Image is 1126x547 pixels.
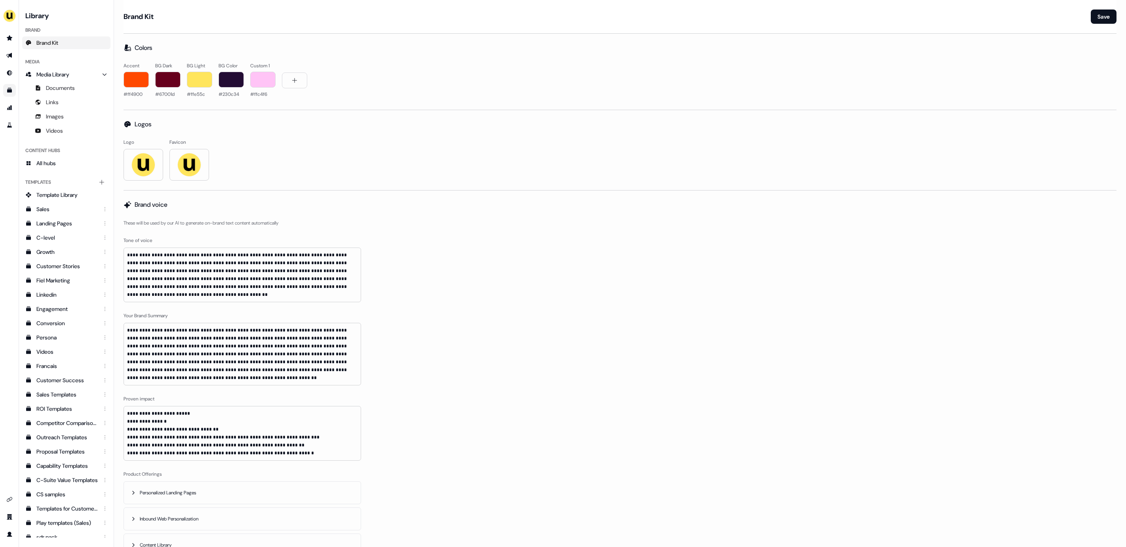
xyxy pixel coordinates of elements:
h2: Colors [135,43,152,53]
a: Customer Stories [22,260,110,273]
div: ROI Templates [36,405,98,413]
a: Go to prospects [3,32,16,44]
a: Go to profile [3,528,16,541]
div: Outreach Templates [36,433,98,441]
div: Sales Templates [36,391,98,398]
a: Templates for Customers - Sales [22,502,110,515]
span: #ffc4f6 [250,91,267,97]
a: Conversion [22,317,110,330]
button: BG Dark#67001d [155,62,181,100]
span: #ff4900 [124,91,143,97]
span: Images [46,112,64,120]
a: Competitor Comparisons [22,417,110,429]
span: Links [46,98,59,106]
a: Linkedin [22,288,110,301]
button: Custom 1#ffc4f6 [250,62,276,100]
a: Play templates (Sales) [22,517,110,529]
button: Save [1091,10,1116,24]
div: Customer Stories [36,262,98,270]
a: Engagement [22,303,110,315]
div: C-Suite Value Templates [36,476,98,484]
span: Template Library [36,191,78,199]
div: Landing Pages [36,219,98,227]
a: All hubs [22,157,110,170]
div: Competitor Comparisons [36,419,98,427]
span: BG Dark [155,62,172,69]
a: Sales [22,203,110,215]
label: Proven impact [124,395,361,403]
a: Links [22,96,110,109]
a: sdr pack [22,531,110,543]
div: CS samples [36,490,98,498]
div: Templates for Customers - Sales [36,505,98,513]
span: Inbound Web Personalization [140,515,200,523]
a: C-Suite Value Templates [22,474,110,486]
span: Documents [46,84,75,92]
span: Custom 1 [250,62,270,69]
span: All hubs [36,159,56,167]
span: BG Light [187,62,205,69]
div: Videos [36,348,98,356]
a: Go to Inbound [3,67,16,79]
span: Logo [124,139,134,146]
a: Persona [22,331,110,344]
div: sdr pack [36,533,98,541]
a: Images [22,110,110,123]
a: Go to team [3,511,16,523]
div: Brand [22,24,110,36]
div: Content Hubs [22,144,110,157]
div: Growth [36,248,98,256]
div: Fiel Marketing [36,276,98,284]
span: Personalized Landing Pages [140,489,198,497]
a: Customer Success [22,374,110,387]
p: These will be used by our AI to generate on-brand text content automatically [124,219,1116,227]
a: Go to outbound experience [3,49,16,62]
a: Growth [22,246,110,258]
a: ROI Templates [22,402,110,415]
a: Proposal Templates [22,445,110,458]
div: Play templates (Sales) [36,519,98,527]
span: Media Library [36,71,69,78]
a: Outreach Templates [22,431,110,444]
a: Videos [22,124,110,137]
h3: Library [22,10,110,21]
a: Documents [22,82,110,94]
h2: Logos [135,120,151,129]
button: Personalized Landing PagesDelete offering [124,482,361,504]
h1: Brand Kit [124,12,154,21]
div: Media [22,55,110,68]
a: Go to integrations [3,493,16,506]
div: Templates [22,176,110,189]
div: Sales [36,205,98,213]
span: Accent [124,62,139,69]
span: #67001d [155,91,175,97]
a: Videos [22,345,110,358]
div: Linkedin [36,291,98,299]
div: Francais [36,362,98,370]
div: Customer Success [36,376,98,384]
a: Francais [22,360,110,372]
span: Favicon [169,139,186,146]
label: Tone of voice [124,236,361,244]
a: Media Library [22,68,110,81]
button: BG Light#ffe55c [187,62,212,100]
button: Inbound Web PersonalizationDelete offering [124,508,361,530]
div: Conversion [36,319,98,327]
button: BG Color#230c34 [219,62,244,100]
div: Capability Templates [36,462,98,470]
a: Go to experiments [3,119,16,132]
span: Brand Kit [36,39,58,47]
div: C-level [36,234,98,242]
a: Landing Pages [22,217,110,230]
a: C-level [22,231,110,244]
span: #ffe55c [187,91,205,97]
a: Go to templates [3,84,16,97]
button: Accent#ff4900 [124,62,149,100]
a: Brand Kit [22,36,110,49]
label: Product Offerings [124,470,361,478]
div: Engagement [36,305,98,313]
div: Persona [36,334,98,341]
a: Capability Templates [22,459,110,472]
label: Your Brand Summary [124,312,361,320]
span: #230c34 [219,91,239,97]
